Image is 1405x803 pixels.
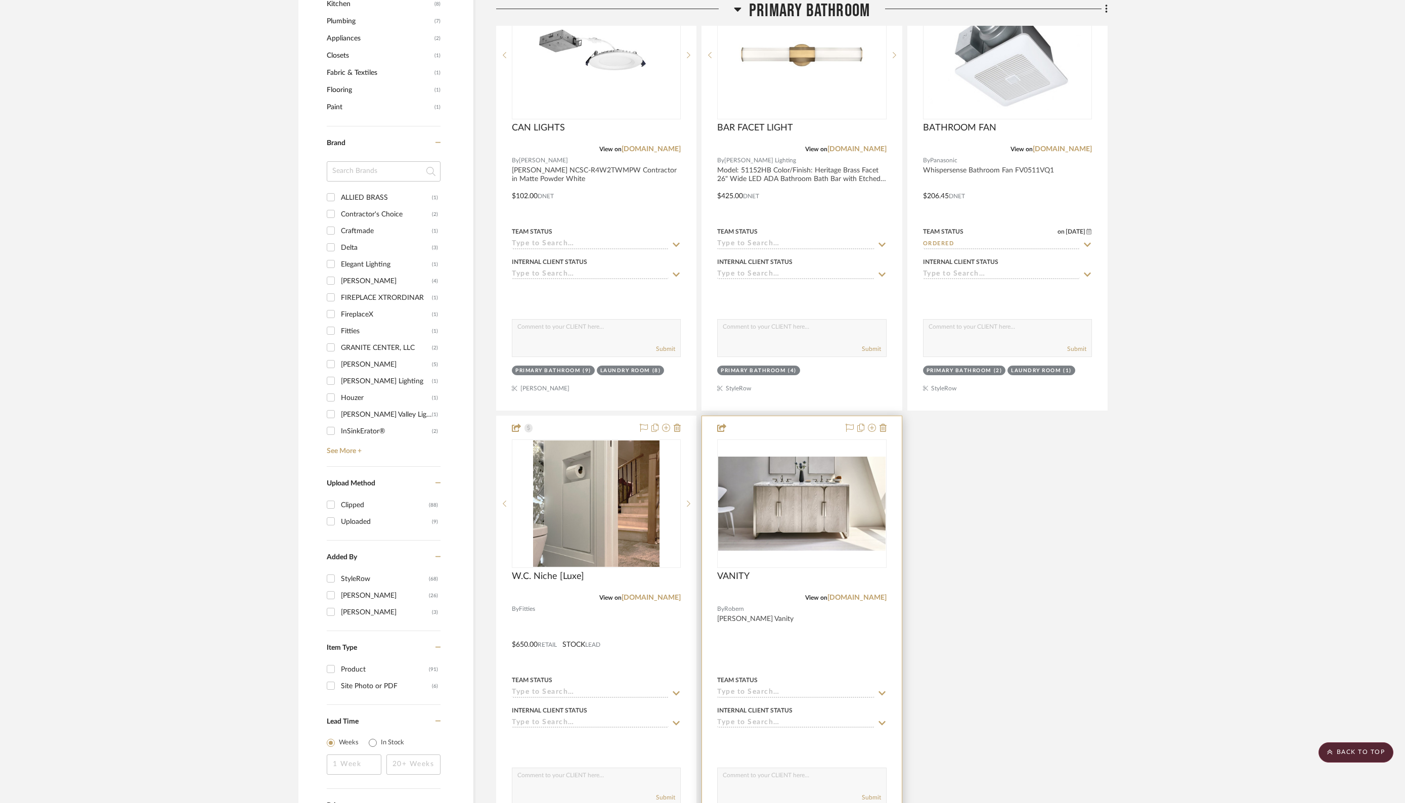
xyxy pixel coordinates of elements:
span: (1) [434,48,441,64]
div: Craftmade [341,223,432,239]
div: Team Status [512,227,552,236]
span: [DATE] [1065,228,1086,235]
input: Type to Search… [717,719,874,728]
input: Type to Search… [923,270,1080,280]
div: Primary Bathroom [515,367,580,375]
div: Team Status [717,227,758,236]
span: Appliances [327,30,432,47]
input: Type to Search… [512,270,669,280]
input: Type to Search… [717,240,874,249]
span: Paint [327,99,432,116]
div: ALLIED BRASS [341,190,432,206]
div: (1) [432,190,438,206]
input: 1 Week [327,754,381,775]
div: Internal Client Status [923,257,998,266]
label: In Stock [381,738,404,748]
div: Team Status [512,676,552,685]
div: (2) [432,206,438,222]
div: [PERSON_NAME] Lighting [341,373,432,389]
div: [PERSON_NAME] [341,604,432,620]
div: (1) [432,373,438,389]
div: (2) [994,367,1002,375]
div: (3) [432,240,438,256]
span: Fabric & Textiles [327,64,432,81]
div: Laundry Room [600,367,650,375]
img: W.C. Niche [Luxe] [533,440,660,567]
span: [PERSON_NAME] [519,156,568,165]
div: FIREPLACE XTRORDINAR [341,290,432,306]
div: Clipped [341,497,429,513]
div: (1) [432,223,438,239]
div: (8) [652,367,661,375]
div: Site Photo or PDF [341,678,432,694]
div: (1) [1063,367,1072,375]
div: (1) [432,323,438,339]
button: Submit [656,793,675,802]
div: Team Status [717,676,758,685]
div: (2) [432,340,438,356]
span: View on [599,595,622,601]
input: Type to Search… [717,270,874,280]
span: Plumbing [327,13,432,30]
input: Type to Search… [512,719,669,728]
div: Internal Client Status [717,706,793,715]
div: InSinkErator® [341,423,432,439]
div: GRANITE CENTER, LLC [341,340,432,356]
div: (91) [429,661,438,678]
span: BAR FACET LIGHT [717,122,793,133]
img: BATHROOM FAN [924,1,1091,110]
a: [DOMAIN_NAME] [827,146,887,153]
span: Item Type [327,644,357,651]
div: (1) [432,290,438,306]
scroll-to-top-button: BACK TO TOP [1319,742,1393,763]
span: BATHROOM FAN [923,122,996,133]
div: (9) [432,514,438,530]
div: Houzer [341,390,432,406]
div: (4) [788,367,797,375]
div: Delta [341,240,432,256]
span: on [1058,229,1065,235]
button: Submit [862,344,881,353]
a: [DOMAIN_NAME] [1033,146,1092,153]
button: Submit [656,344,675,353]
span: Flooring [327,81,432,99]
span: By [717,604,724,614]
input: Type to Search… [923,240,1080,249]
div: [PERSON_NAME] [341,273,432,289]
div: Internal Client Status [512,706,587,715]
span: View on [1011,146,1033,152]
div: [PERSON_NAME] Valley Lighting [341,407,432,423]
div: Primary Bathroom [721,367,785,375]
div: Laundry Room [1011,367,1061,375]
span: CAN LIGHTS [512,122,565,133]
div: (1) [432,407,438,423]
span: (1) [434,82,441,98]
span: View on [805,595,827,601]
span: View on [599,146,622,152]
div: Fitties [341,323,432,339]
div: (1) [432,390,438,406]
div: Contractor's Choice [341,206,432,222]
input: 20+ Weeks [386,754,441,775]
div: FireplaceX [341,306,432,323]
div: (1) [432,306,438,323]
input: Type to Search… [512,688,669,698]
a: [DOMAIN_NAME] [827,594,887,601]
span: Fitties [519,604,535,614]
a: [DOMAIN_NAME] [622,594,681,601]
span: Closets [327,47,432,64]
span: By [923,156,930,165]
div: Internal Client Status [512,257,587,266]
input: Search Brands [327,161,441,182]
div: (26) [429,588,438,604]
div: [PERSON_NAME] [341,588,429,604]
span: (7) [434,13,441,29]
div: (3) [432,604,438,620]
div: Elegant Lighting [341,256,432,273]
div: (9) [583,367,591,375]
span: Panasonic [930,156,957,165]
div: Uploaded [341,514,432,530]
div: (2) [432,423,438,439]
span: Lead Time [327,718,359,725]
div: (6) [432,678,438,694]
